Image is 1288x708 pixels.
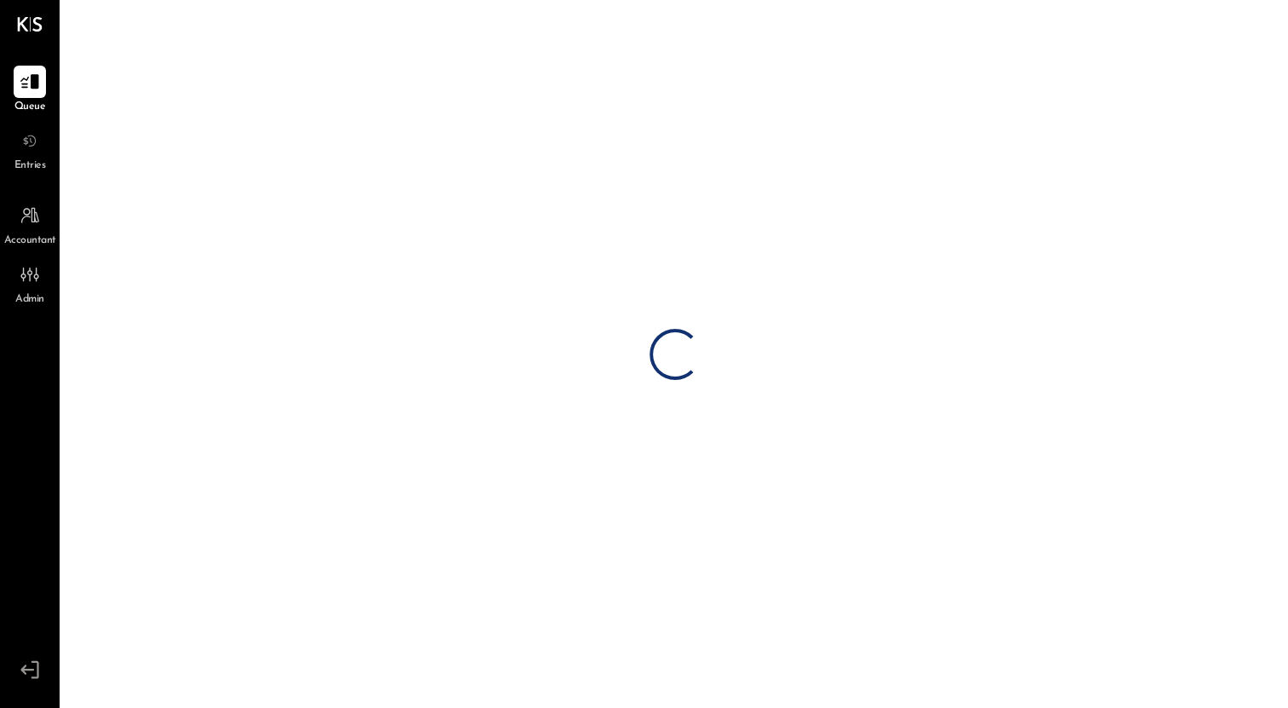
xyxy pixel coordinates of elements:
[1,66,59,115] a: Queue
[15,292,44,308] span: Admin
[1,124,59,174] a: Entries
[14,100,46,115] span: Queue
[14,158,46,174] span: Entries
[1,258,59,308] a: Admin
[1,199,59,249] a: Accountant
[4,233,56,249] span: Accountant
